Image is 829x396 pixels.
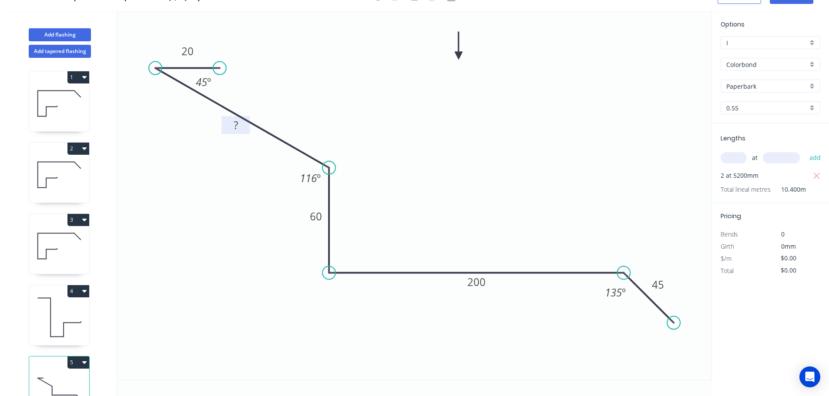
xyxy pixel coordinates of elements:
[467,275,486,289] tspan: 200
[300,171,317,185] tspan: 116
[605,285,622,299] tspan: 135
[805,150,826,165] button: add
[317,171,321,185] tspan: º
[234,118,238,132] tspan: ?
[721,254,732,263] span: $/m
[29,45,91,58] button: Add tapered flashing
[726,103,808,113] input: Thickness
[196,75,207,89] tspan: 45
[781,230,785,238] span: 0
[29,28,91,41] button: Add flashing
[181,44,194,58] tspan: 20
[726,82,808,91] input: Colour
[721,212,741,220] span: Pricing
[207,75,211,89] tspan: º
[721,183,771,196] span: Total lineal metres
[771,183,806,196] span: 10.400m
[117,11,712,380] svg: 0
[67,143,89,155] button: 2
[652,277,664,292] tspan: 45
[721,266,734,275] span: Total
[67,214,89,226] button: 3
[752,152,758,164] span: at
[721,134,745,143] span: Lengths
[721,242,734,250] span: Girth
[726,38,808,47] input: Price level
[781,242,796,250] span: 0mm
[67,71,89,83] button: 1
[721,20,745,29] span: Options
[67,356,89,369] button: 5
[310,209,322,223] tspan: 60
[67,285,89,297] button: 4
[721,230,738,238] span: Bends
[726,60,808,69] input: Material
[799,366,820,387] div: Open Intercom Messenger
[622,285,626,299] tspan: º
[721,170,759,182] span: 2 at 5200mm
